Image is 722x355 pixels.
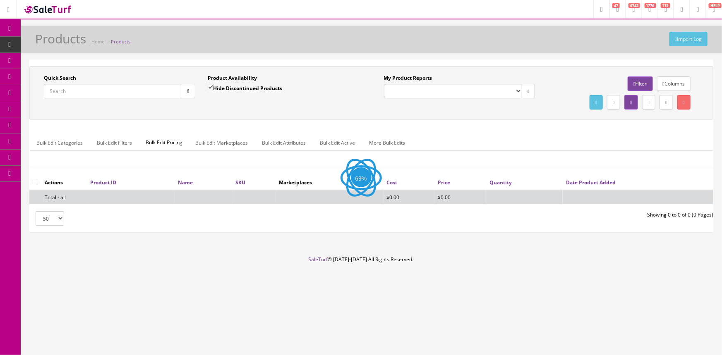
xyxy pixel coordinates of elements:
label: Product Availability [208,74,257,82]
span: 1776 [645,3,656,8]
a: Products [111,38,130,45]
h1: Products [35,32,86,45]
td: Total - all [41,190,87,204]
a: Quantity [489,179,512,186]
a: SaleTurf [309,256,328,263]
a: Price [438,179,450,186]
input: Hide Discontinued Products [208,85,213,90]
a: Bulk Edit Marketplaces [189,135,254,151]
a: Filter [628,76,652,91]
td: $0.00 [434,190,486,204]
a: Cost [387,179,398,186]
a: Import Log [669,32,708,46]
span: HELP [709,3,722,8]
label: Quick Search [44,74,76,82]
a: Columns [657,76,691,91]
a: Bulk Edit Active [313,135,362,151]
a: Bulk Edit Attributes [255,135,312,151]
span: 6742 [628,3,640,8]
label: My Product Reports [384,74,432,82]
div: Showing 0 to 0 of 0 (0 Pages) [372,211,720,219]
th: Marketplaces [276,175,384,190]
a: Name [178,179,193,186]
label: Hide Discontinued Products [208,84,282,92]
a: SKU [235,179,245,186]
span: Bulk Edit Pricing [139,135,189,150]
a: More Bulk Edits [362,135,412,151]
img: SaleTurf [23,4,73,15]
a: Date Product Added [566,179,616,186]
a: Product ID [90,179,116,186]
td: $0.00 [384,190,435,204]
input: Search [44,84,181,98]
th: Actions [41,175,87,190]
a: Bulk Edit Categories [30,135,89,151]
a: Bulk Edit Filters [90,135,139,151]
span: 115 [661,3,670,8]
span: 47 [612,3,620,8]
a: Home [91,38,104,45]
